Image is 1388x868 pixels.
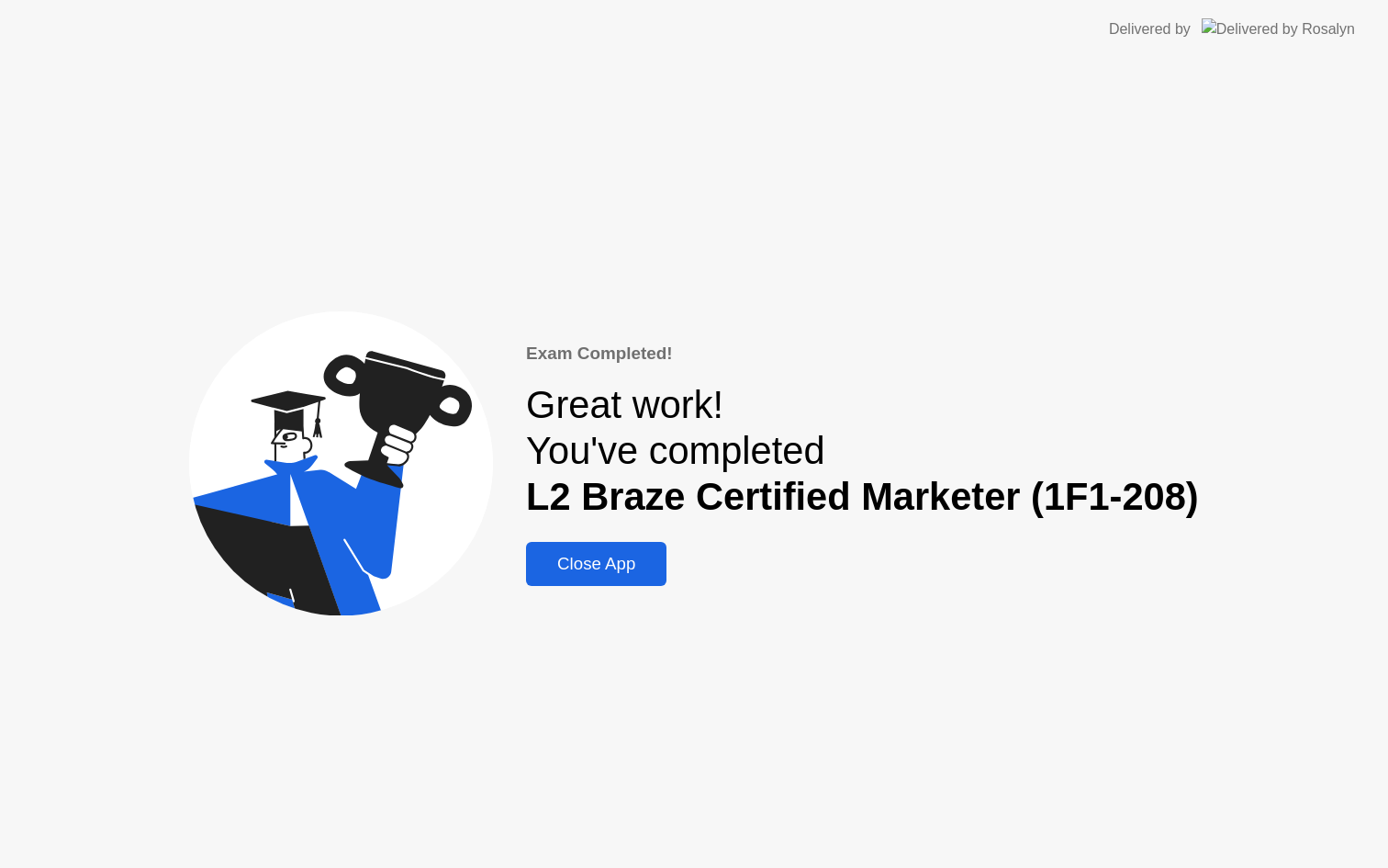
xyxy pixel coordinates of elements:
div: Exam Completed! [526,341,1199,366]
div: Delivered by [1109,18,1191,40]
button: Close App [526,542,666,586]
div: Close App [532,554,661,574]
div: Great work! You've completed [526,382,1199,520]
b: L2 Braze Certified Marketer (1F1-208) [526,475,1199,518]
img: Delivered by Rosalyn [1202,18,1355,39]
